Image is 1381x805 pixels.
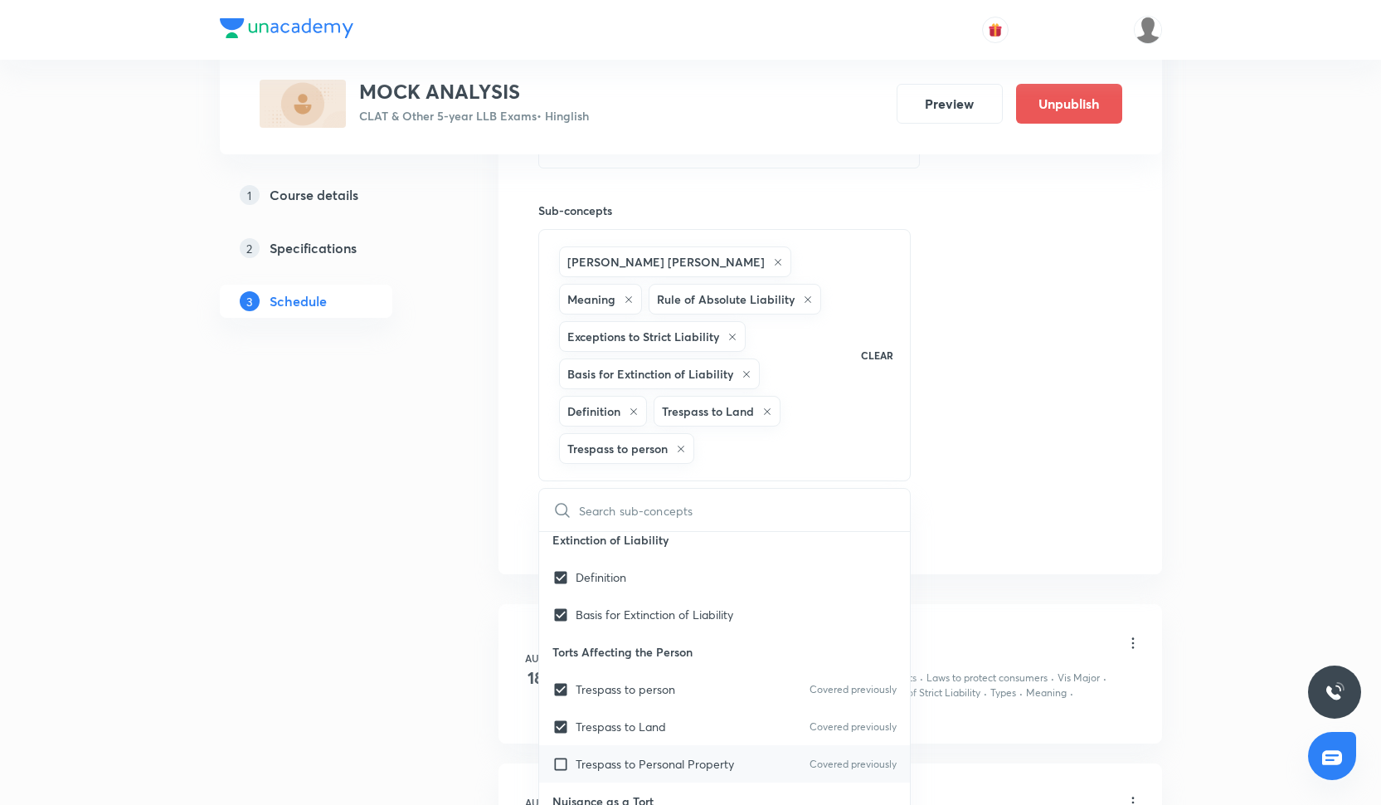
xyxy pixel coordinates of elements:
p: CLEAR [861,348,893,363]
a: 2Specifications [220,232,445,265]
button: avatar [982,17,1009,43]
p: CLAT & Other 5-year LLB Exams • Hinglish [359,107,589,124]
p: Rules of Strict Liability [880,685,980,700]
p: Vis Major [1058,671,1100,685]
h6: Trespass to Land [662,402,754,420]
img: Company Logo [220,18,353,38]
div: · [920,671,923,685]
p: 1 [240,185,260,205]
p: Covered previously [810,757,897,772]
a: 1Course details [220,178,445,212]
h6: Rule of Absolute Liability [657,290,795,308]
img: 5925EFA7-FBC8-4822-AF07-093FC23E4AE6_plus.png [260,80,346,128]
button: Unpublish [1016,84,1122,124]
h6: Basis for Extinction of Liability [567,365,733,383]
h6: [PERSON_NAME] [PERSON_NAME] [567,253,765,271]
div: · [1019,685,1023,700]
h6: Exceptions to Strict Liability [567,328,719,345]
p: Trespass to Personal Property [576,755,734,773]
div: · [1103,671,1106,685]
img: Samridhya Pal [1134,16,1162,44]
p: Basis for Extinction of Liability [576,606,733,623]
p: Covered previously [810,720,897,734]
h5: Schedule [270,291,327,311]
p: Extinction of Liability [539,521,911,559]
button: Preview [897,84,1003,124]
p: Covered previously [810,682,897,697]
p: Definition [576,568,626,586]
img: avatar [988,22,1003,37]
a: Company Logo [220,18,353,42]
h5: Specifications [270,238,357,258]
img: ttu [1325,682,1345,702]
input: Search sub-concepts [579,489,911,531]
div: · [1051,671,1054,685]
h6: Definition [567,402,620,420]
p: Torts Affecting the Person [539,633,911,671]
div: · [1070,685,1073,700]
h4: 18 [519,666,552,690]
h6: Aug [519,651,552,666]
h6: Trespass to person [567,440,668,457]
div: · [984,685,987,700]
h5: Course details [270,185,358,205]
p: Types [990,685,1016,700]
p: 3 [240,291,260,311]
p: Trespass to Land [576,718,666,735]
h6: Sub-concepts [538,202,912,219]
h6: Meaning [567,290,615,308]
p: Meaning [1026,685,1067,700]
h3: MOCK ANALYSIS [359,80,589,104]
p: Trespass to person [576,681,675,698]
p: Laws to protect consumers [926,671,1048,685]
p: 2 [240,238,260,258]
